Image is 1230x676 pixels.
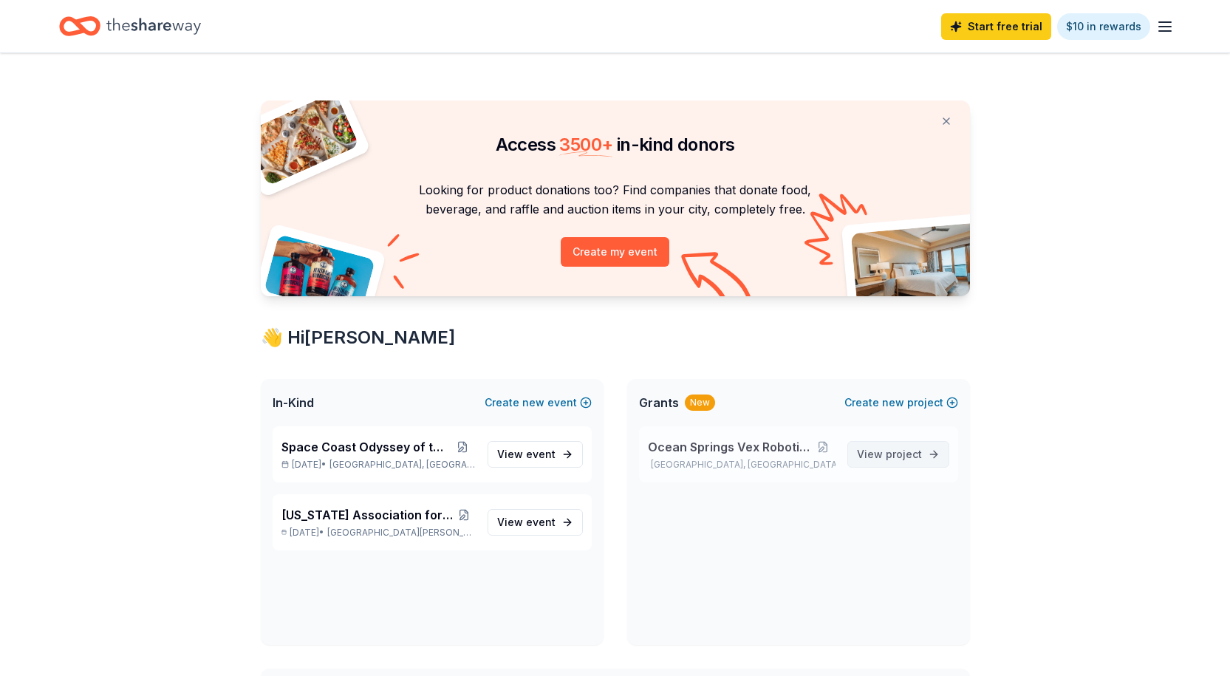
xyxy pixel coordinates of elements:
a: View event [488,509,583,536]
span: Ocean Springs Vex Robotics Team [648,438,811,456]
a: $10 in rewards [1057,13,1150,40]
p: [GEOGRAPHIC_DATA], [GEOGRAPHIC_DATA] [648,459,836,471]
a: Start free trial [941,13,1051,40]
button: Createnewevent [485,394,592,412]
a: View project [847,441,949,468]
span: View [497,445,556,463]
img: Curvy arrow [681,252,755,307]
div: New [685,395,715,411]
span: project [886,448,922,460]
p: [DATE] • [281,459,476,471]
span: event [526,448,556,460]
span: [US_STATE] Association for the Gifted [281,506,453,524]
img: Pizza [244,92,359,186]
span: [GEOGRAPHIC_DATA], [GEOGRAPHIC_DATA] [329,459,475,471]
button: Createnewproject [844,394,958,412]
p: [DATE] • [281,527,476,539]
span: View [497,513,556,531]
p: Looking for product donations too? Find companies that donate food, beverage, and raffle and auct... [279,180,952,219]
a: Home [59,9,201,44]
span: 3500 + [559,134,612,155]
span: Access in-kind donors [496,134,735,155]
button: Create my event [561,237,669,267]
span: In-Kind [273,394,314,412]
span: new [522,394,544,412]
span: [GEOGRAPHIC_DATA][PERSON_NAME], [GEOGRAPHIC_DATA] [327,527,475,539]
a: View event [488,441,583,468]
div: 👋 Hi [PERSON_NAME] [261,326,970,349]
span: event [526,516,556,528]
span: new [882,394,904,412]
span: Space Coast Odyssey of the Mind [281,438,451,456]
span: Grants [639,394,679,412]
span: View [857,445,922,463]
